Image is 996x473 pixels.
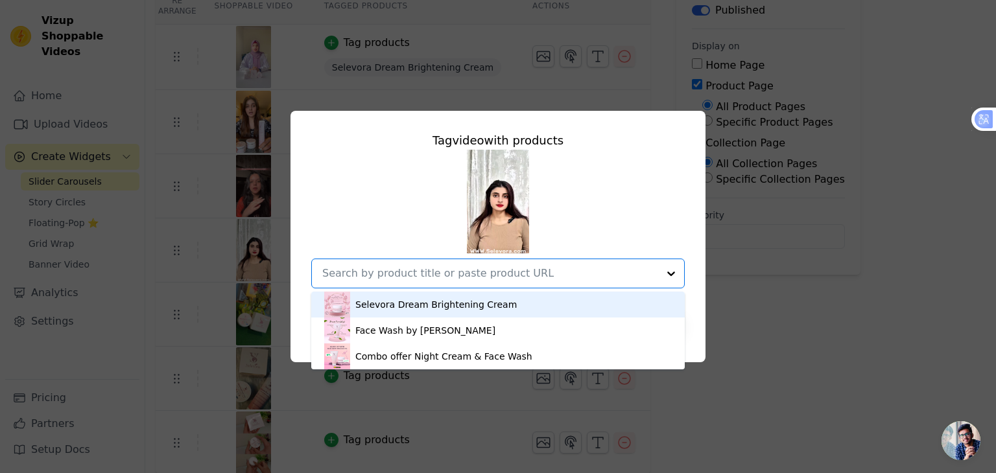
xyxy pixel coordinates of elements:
div: Selevora Dream Brightening Cream [355,298,517,311]
div: Combo offer Night Cream & Face Wash [355,350,532,363]
img: product thumbnail [324,343,350,369]
input: Search by product title or paste product URL [322,266,658,281]
div: Open chat [942,421,980,460]
img: product thumbnail [324,317,350,343]
div: Tag video with products [311,132,685,150]
div: Face Wash by [PERSON_NAME] [355,324,495,337]
img: product thumbnail [324,292,350,317]
img: vizup-images-bf04.jpg [467,150,529,253]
